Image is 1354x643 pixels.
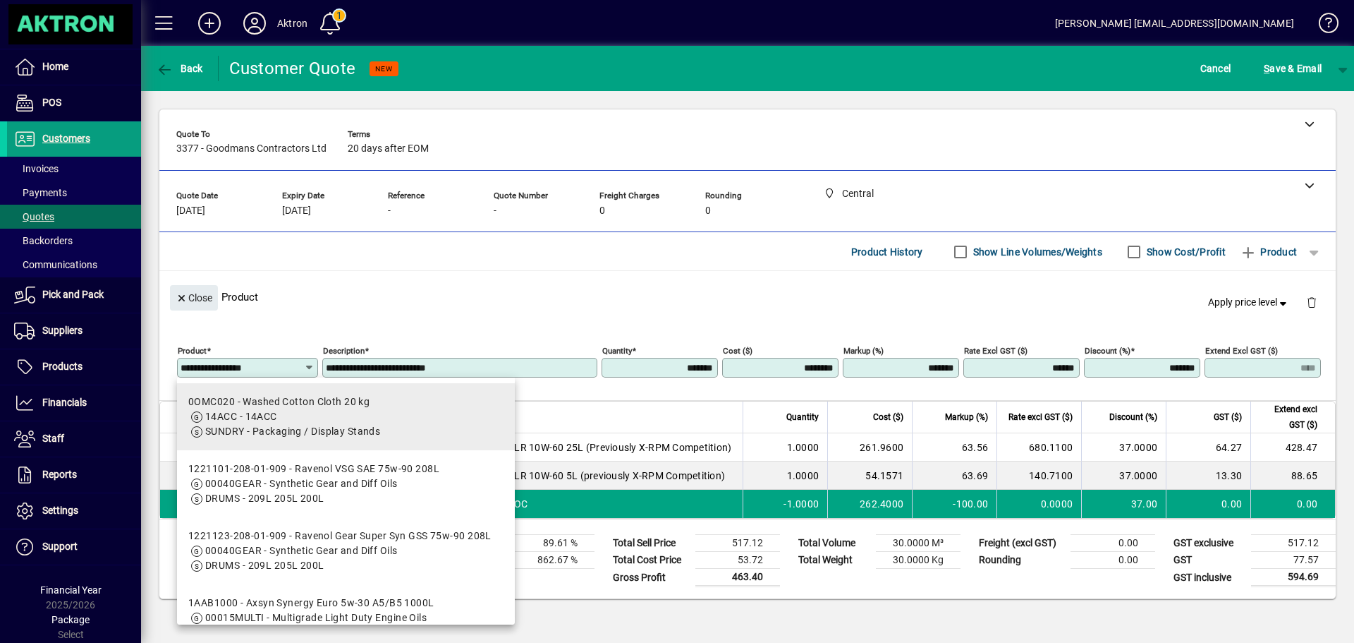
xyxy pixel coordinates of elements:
label: Show Line Volumes/Weights [970,245,1102,259]
div: 680.1100 [1006,440,1073,455]
span: 1.0000 [787,440,819,455]
a: Communications [7,253,141,277]
a: POS [7,85,141,121]
span: NEW [375,64,393,73]
a: Invoices [7,157,141,181]
span: [PERSON_NAME] Multivis MLR 10W-60 5L (previously X-RPM Competition) [388,469,725,483]
span: Discount (%) [1109,409,1157,425]
span: Cost ($) [873,409,903,425]
td: 428.47 [1250,433,1335,462]
td: GST [1166,552,1251,569]
td: 37.00 [1081,490,1166,518]
span: Quantity [786,409,819,425]
span: Support [42,541,78,552]
a: Payments [7,181,141,205]
div: 1AAB1000 - Axsyn Synergy Euro 5w-30 A5/B5 1000L [188,596,434,611]
span: Apply price level [1208,295,1290,310]
span: 0 [599,205,605,217]
div: 0OMC020 - Washed Cotton Cloth 20 kg [188,395,380,409]
td: 64.27 [1166,433,1250,462]
button: Close [170,285,218,311]
span: [DATE] [282,205,311,217]
td: -100.00 [912,490,996,518]
span: Financials [42,397,87,408]
span: Rate excl GST ($) [1008,409,1073,425]
span: Customers [42,133,90,144]
td: 63.56 [912,433,996,462]
span: ave & Email [1264,57,1322,80]
td: GST inclusive [1166,569,1251,587]
a: Support [7,529,141,565]
td: 37.0000 [1081,462,1166,490]
a: Knowledge Base [1308,3,1336,49]
span: - [388,205,391,217]
td: 594.69 [1251,569,1336,587]
span: Back [156,63,203,74]
span: Suppliers [42,325,83,336]
span: Home [42,61,68,72]
td: 517.12 [1251,535,1336,552]
button: Profile [232,11,277,36]
span: -1.0000 [783,497,819,511]
mat-label: Markup (%) [843,346,884,356]
span: 14ACC - 14ACC [205,411,277,422]
button: Apply price level [1202,290,1295,316]
span: 00040GEAR - Synthetic Gear and Diff Oils [205,545,398,556]
td: 0.00 [1071,552,1155,569]
span: 20 days after EOM [348,143,429,155]
app-page-header-button: Back [141,56,219,81]
td: 0.00 [1250,490,1335,518]
span: Communications [14,259,97,270]
td: 77.57 [1251,552,1336,569]
span: 00015MULTI - Multigrade Light Duty Engine Oils [205,612,427,623]
a: Backorders [7,229,141,253]
span: Package [51,614,90,625]
td: 13.30 [1166,462,1250,490]
span: POS [42,97,61,108]
td: 54.1571 [827,462,912,490]
td: 63.69 [912,462,996,490]
span: DRUMS - 209L 205L 200L [205,560,324,571]
button: Cancel [1197,56,1235,81]
span: Staff [42,433,64,444]
span: Extend excl GST ($) [1260,402,1317,433]
mat-label: Quantity [602,346,632,356]
td: 261.9600 [827,433,912,462]
div: 1221123-208-01-909 - Ravenol Gear Super Syn GSS 75w-90 208L [188,529,492,543]
span: 1.0000 [787,469,819,483]
label: Show Cost/Profit [1144,245,1226,259]
div: [PERSON_NAME] [EMAIL_ADDRESS][DOMAIN_NAME] [1055,12,1294,35]
div: 0.0000 [1006,497,1073,511]
td: 0.00 [1071,535,1155,552]
span: Product [1240,241,1297,263]
span: Invoices [14,163,59,174]
td: 89.61 % [510,535,594,552]
span: Product History [851,241,923,263]
span: Financial Year [40,584,102,596]
td: 0.00 [1166,490,1250,518]
td: Gross Profit [606,569,695,587]
span: GST ($) [1214,409,1242,425]
td: Total Volume [791,535,876,552]
span: 00040GEAR - Synthetic Gear and Diff Oils [205,478,398,489]
span: SUNDRY - Packaging / Display Stands [205,426,380,437]
mat-label: Discount (%) [1085,346,1130,356]
td: 517.12 [695,535,780,552]
span: Pick and Pack [42,289,104,300]
div: 140.7100 [1006,469,1073,483]
mat-option: 1221123-208-01-909 - Ravenol Gear Super Syn GSS 75w-90 208L [177,517,515,584]
app-page-header-button: Close [166,291,221,304]
td: 53.72 [695,552,780,569]
button: Add [187,11,232,36]
span: [DATE] [176,205,205,217]
mat-option: 1221101-208-01-909 - Ravenol VSG SAE 75w-90 208L [177,450,515,517]
span: Payments [14,187,67,198]
span: Products [42,361,83,372]
span: Markup (%) [945,409,988,425]
span: Reports [42,469,77,480]
mat-label: Description [323,346,365,356]
div: Aktron [277,12,307,35]
td: Total Weight [791,552,876,569]
span: Cancel [1200,57,1231,80]
a: Staff [7,421,141,457]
